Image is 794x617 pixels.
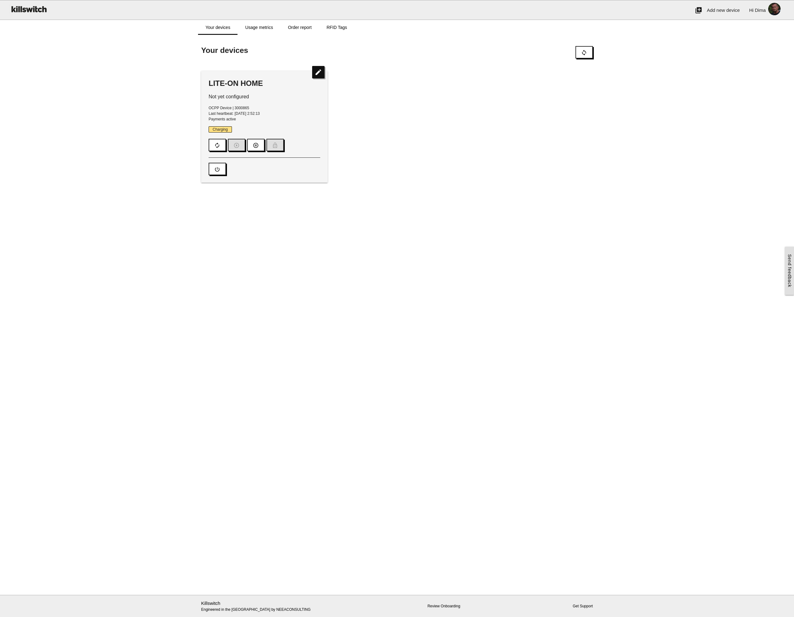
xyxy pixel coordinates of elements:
[209,111,260,116] span: Last heartbeat: [DATE] 2:52:13
[280,20,319,35] a: Order report
[214,139,220,151] i: autorenew
[253,139,259,151] i: pause_circle_outline
[312,66,325,78] i: edit
[319,20,354,35] a: RFID Tags
[581,47,587,58] i: sync
[707,7,740,13] span: Add new device
[247,139,265,151] button: pause_circle_outline
[214,163,220,175] i: power_settings_new
[427,604,460,608] a: Review Onboarding
[9,0,48,18] img: ks-logo-black-160-b.png
[209,163,226,175] button: power_settings_new
[209,93,320,100] p: Not yet configured
[209,139,226,151] button: autorenew
[209,126,232,133] span: Charging
[749,7,754,13] span: Hi
[238,20,280,35] a: Usage metrics
[198,20,238,35] a: Your devices
[201,600,328,613] p: Engineered in the [GEOGRAPHIC_DATA] by NEEACONSULTING
[209,106,249,110] span: OCPP Device | 3000865
[209,117,236,121] span: Payments active
[209,78,320,88] div: LITE-ON HOME
[785,247,794,295] a: Send feedback
[575,46,593,58] button: sync
[573,604,593,608] a: Get Support
[201,46,248,54] span: Your devices
[755,7,766,13] span: Dima
[766,0,783,18] img: ACg8ocJlro-m8l2PRHv0Wn7nMlkzknwuxRg7uOoPLD6wZc5zM9M2_daedw=s96-c
[201,601,220,606] a: Killswitch
[695,0,702,20] i: add_to_photos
